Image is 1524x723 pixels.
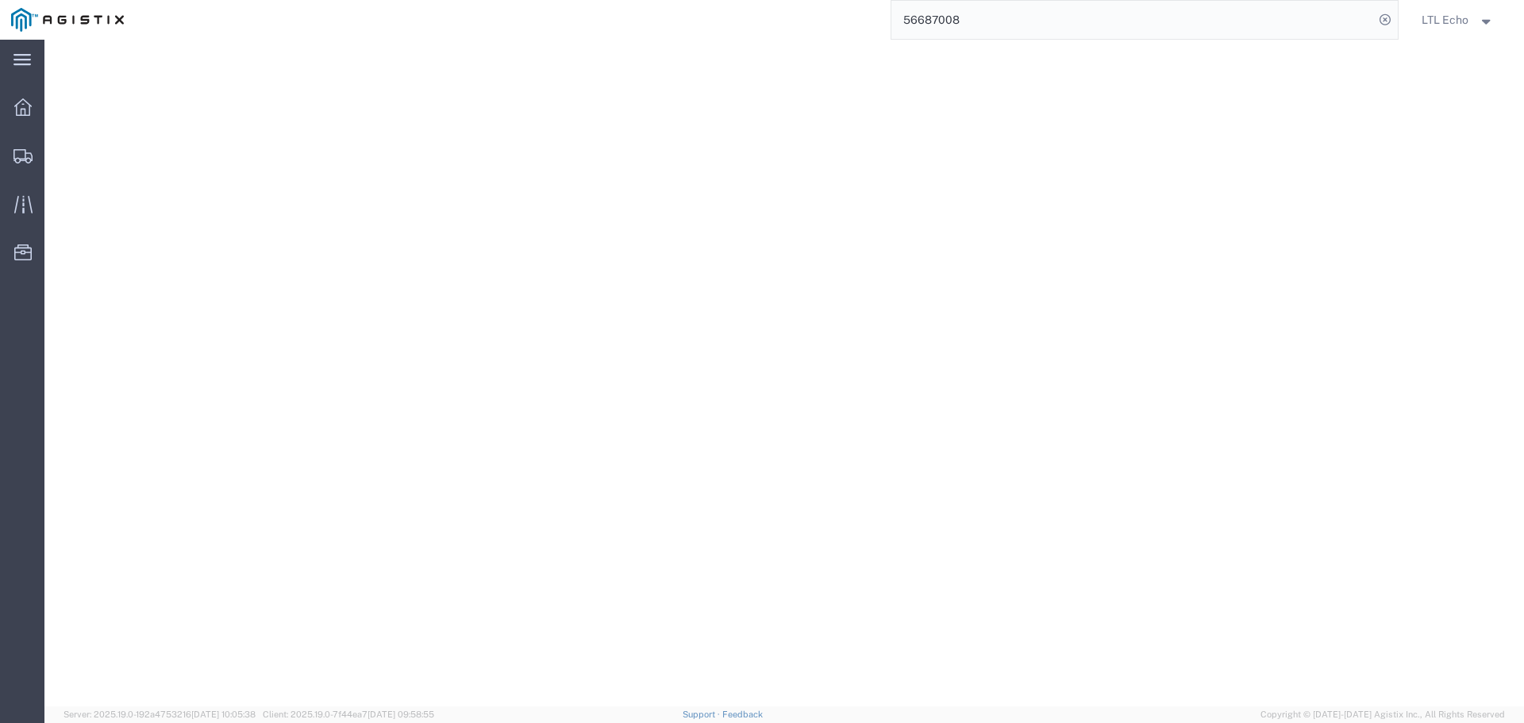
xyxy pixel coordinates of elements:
[263,710,434,719] span: Client: 2025.19.0-7f44ea7
[683,710,722,719] a: Support
[722,710,763,719] a: Feedback
[1260,708,1505,721] span: Copyright © [DATE]-[DATE] Agistix Inc., All Rights Reserved
[191,710,256,719] span: [DATE] 10:05:38
[1422,11,1468,29] span: LTL Echo
[11,8,124,32] img: logo
[63,710,256,719] span: Server: 2025.19.0-192a4753216
[1421,10,1502,29] button: LTL Echo
[44,40,1524,706] iframe: To enrich screen reader interactions, please activate Accessibility in Grammarly extension settings
[368,710,434,719] span: [DATE] 09:58:55
[891,1,1374,39] input: Search for shipment number, reference number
